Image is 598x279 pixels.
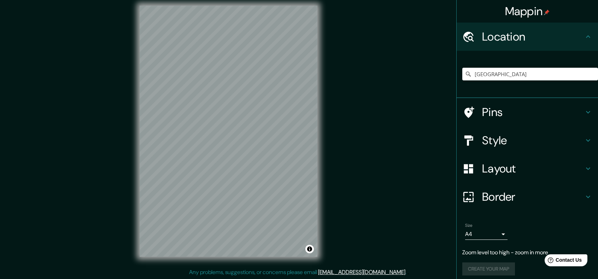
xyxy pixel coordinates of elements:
[457,154,598,183] div: Layout
[544,10,550,15] img: pin-icon.png
[482,162,584,176] h4: Layout
[406,268,408,277] div: .
[482,190,584,204] h4: Border
[482,105,584,119] h4: Pins
[457,183,598,211] div: Border
[457,98,598,126] div: Pins
[465,229,508,240] div: A4
[465,223,473,229] label: Size
[482,133,584,147] h4: Style
[535,251,590,271] iframe: Help widget launcher
[189,268,406,277] p: Any problems, suggestions, or concerns please email .
[318,268,405,276] a: [EMAIL_ADDRESS][DOMAIN_NAME]
[305,245,314,253] button: Toggle attribution
[408,268,409,277] div: .
[457,126,598,154] div: Style
[140,6,317,257] canvas: Map
[505,4,550,18] h4: Mappin
[482,30,584,44] h4: Location
[462,68,598,80] input: Pick your city or area
[462,248,592,257] p: Zoom level too high - zoom in more
[457,23,598,51] div: Location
